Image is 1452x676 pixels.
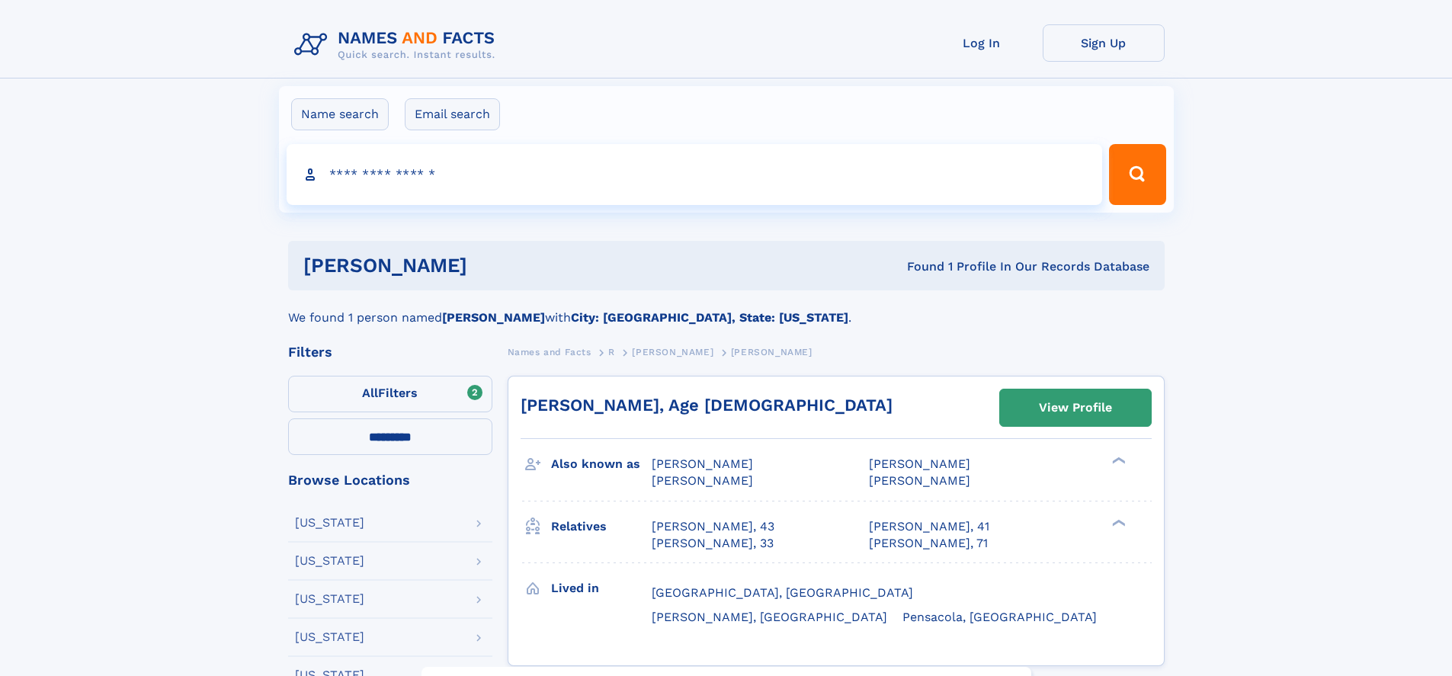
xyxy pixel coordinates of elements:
label: Name search [291,98,389,130]
span: [PERSON_NAME] [652,457,753,471]
div: ❯ [1108,517,1127,527]
span: [PERSON_NAME] [869,457,970,471]
div: Filters [288,345,492,359]
div: [US_STATE] [295,517,364,529]
a: R [608,342,615,361]
a: Sign Up [1043,24,1165,62]
span: All [362,386,378,400]
img: Logo Names and Facts [288,24,508,66]
div: [US_STATE] [295,593,364,605]
label: Email search [405,98,500,130]
a: Names and Facts [508,342,591,361]
span: [PERSON_NAME] [652,473,753,488]
b: City: [GEOGRAPHIC_DATA], State: [US_STATE] [571,310,848,325]
span: [GEOGRAPHIC_DATA], [GEOGRAPHIC_DATA] [652,585,913,600]
a: [PERSON_NAME], 71 [869,535,988,552]
input: search input [287,144,1103,205]
h3: Relatives [551,514,652,540]
span: Pensacola, [GEOGRAPHIC_DATA] [902,610,1097,624]
a: [PERSON_NAME], 33 [652,535,774,552]
span: [PERSON_NAME] [632,347,713,357]
div: View Profile [1039,390,1112,425]
a: [PERSON_NAME] [632,342,713,361]
span: [PERSON_NAME] [731,347,813,357]
a: View Profile [1000,389,1151,426]
label: Filters [288,376,492,412]
div: [US_STATE] [295,555,364,567]
div: Found 1 Profile In Our Records Database [687,258,1149,275]
span: [PERSON_NAME], [GEOGRAPHIC_DATA] [652,610,887,624]
div: ❯ [1108,456,1127,466]
span: [PERSON_NAME] [869,473,970,488]
span: R [608,347,615,357]
div: We found 1 person named with . [288,290,1165,327]
a: [PERSON_NAME], 43 [652,518,774,535]
a: Log In [921,24,1043,62]
a: [PERSON_NAME], 41 [869,518,989,535]
h3: Also known as [551,451,652,477]
button: Search Button [1109,144,1165,205]
div: Browse Locations [288,473,492,487]
h3: Lived in [551,575,652,601]
b: [PERSON_NAME] [442,310,545,325]
h1: [PERSON_NAME] [303,256,688,275]
a: [PERSON_NAME], Age [DEMOGRAPHIC_DATA] [521,396,893,415]
div: [US_STATE] [295,631,364,643]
